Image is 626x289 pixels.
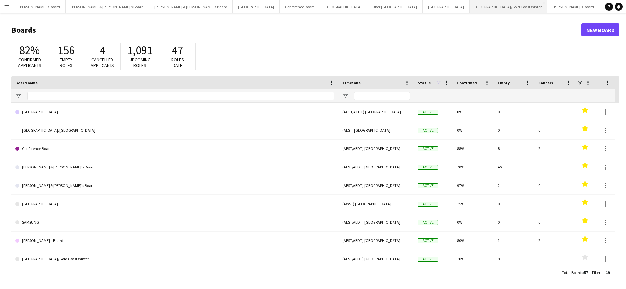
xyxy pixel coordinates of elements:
[494,158,535,176] div: 46
[15,213,334,232] a: SAMSUNG
[58,43,74,57] span: 156
[13,0,66,13] button: [PERSON_NAME]'s Board
[453,176,494,194] div: 97%
[498,80,510,85] span: Empty
[581,23,619,36] a: New Board
[149,0,233,13] button: [PERSON_NAME] & [PERSON_NAME]'s Board
[338,250,414,268] div: (AEST/AEDT) [GEOGRAPHIC_DATA]
[547,0,599,13] button: [PERSON_NAME]'s Board
[342,80,361,85] span: Timezone
[453,232,494,250] div: 80%
[535,250,575,268] div: 0
[418,183,438,188] span: Active
[592,270,605,275] span: Filtered
[11,25,581,35] h1: Boards
[453,140,494,158] div: 88%
[338,232,414,250] div: (AEST/AEDT) [GEOGRAPHIC_DATA]
[60,57,72,68] span: Empty roles
[338,103,414,121] div: (ACST/ACDT) [GEOGRAPHIC_DATA]
[494,103,535,121] div: 0
[100,43,105,57] span: 4
[15,80,38,85] span: Board name
[27,92,334,100] input: Board name Filter Input
[562,266,588,279] div: :
[584,270,588,275] span: 57
[535,103,575,121] div: 0
[535,195,575,213] div: 0
[342,93,348,99] button: Open Filter Menu
[494,176,535,194] div: 2
[172,43,183,57] span: 47
[538,80,553,85] span: Cancels
[535,176,575,194] div: 0
[18,57,41,68] span: Confirmed applicants
[338,140,414,158] div: (AEST/AEDT) [GEOGRAPHIC_DATA]
[15,176,334,195] a: [PERSON_NAME] & [PERSON_NAME]'s Board
[15,195,334,213] a: [GEOGRAPHIC_DATA]
[562,270,583,275] span: Total Boards
[66,0,149,13] button: [PERSON_NAME] & [PERSON_NAME]'s Board
[367,0,423,13] button: Uber [GEOGRAPHIC_DATA]
[535,121,575,139] div: 0
[453,103,494,121] div: 0%
[19,43,40,57] span: 82%
[418,202,438,207] span: Active
[91,57,114,68] span: Cancelled applicants
[494,195,535,213] div: 0
[494,232,535,250] div: 1
[15,103,334,121] a: [GEOGRAPHIC_DATA]
[418,220,438,225] span: Active
[494,213,535,231] div: 0
[418,257,438,262] span: Active
[453,195,494,213] div: 75%
[15,232,334,250] a: [PERSON_NAME]'s Board
[15,250,334,268] a: [GEOGRAPHIC_DATA]/Gold Coast Winter
[592,266,610,279] div: :
[453,213,494,231] div: 0%
[494,121,535,139] div: 0
[453,250,494,268] div: 78%
[338,121,414,139] div: (AEST) [GEOGRAPHIC_DATA]
[15,93,21,99] button: Open Filter Menu
[453,158,494,176] div: 70%
[15,140,334,158] a: Conference Board
[354,92,410,100] input: Timezone Filter Input
[457,80,477,85] span: Confirmed
[171,57,184,68] span: Roles [DATE]
[535,140,575,158] div: 2
[418,238,438,243] span: Active
[127,43,152,57] span: 1,091
[418,80,431,85] span: Status
[606,270,610,275] span: 19
[15,121,334,140] a: [GEOGRAPHIC_DATA]/[GEOGRAPHIC_DATA]
[338,195,414,213] div: (AWST) [GEOGRAPHIC_DATA]
[494,140,535,158] div: 8
[418,110,438,115] span: Active
[338,158,414,176] div: (AEST/AEDT) [GEOGRAPHIC_DATA]
[418,165,438,170] span: Active
[338,176,414,194] div: (AEST/AEDT) [GEOGRAPHIC_DATA]
[535,158,575,176] div: 0
[535,232,575,250] div: 2
[15,158,334,176] a: [PERSON_NAME] & [PERSON_NAME]'s Board
[338,213,414,231] div: (AEST/AEDT) [GEOGRAPHIC_DATA]
[453,121,494,139] div: 0%
[423,0,470,13] button: [GEOGRAPHIC_DATA]
[280,0,320,13] button: Conference Board
[130,57,151,68] span: Upcoming roles
[535,213,575,231] div: 0
[320,0,367,13] button: [GEOGRAPHIC_DATA]
[233,0,280,13] button: [GEOGRAPHIC_DATA]
[418,128,438,133] span: Active
[418,146,438,151] span: Active
[470,0,547,13] button: [GEOGRAPHIC_DATA]/Gold Coast Winter
[494,250,535,268] div: 8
